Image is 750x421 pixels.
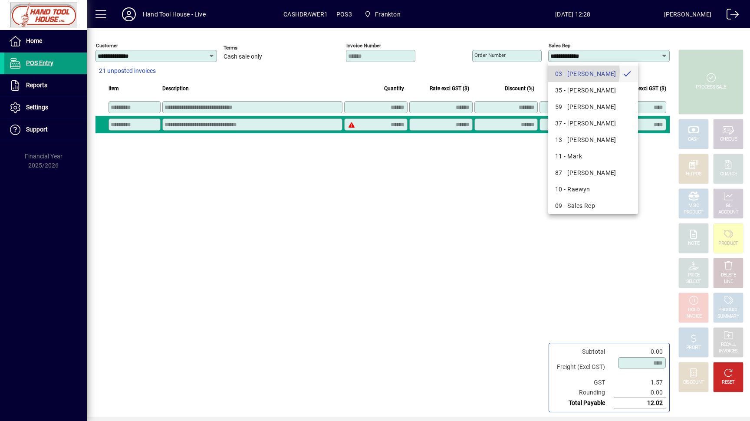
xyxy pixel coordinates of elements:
div: SELECT [686,279,701,285]
span: Frankton [361,7,404,22]
a: Logout [720,2,739,30]
span: Quantity [384,84,404,93]
div: INVOICE [685,313,701,320]
span: Home [26,37,42,44]
a: Reports [4,75,87,96]
div: HOLD [688,307,699,313]
div: ACCOUNT [718,209,738,216]
td: 1.57 [614,378,666,388]
span: Support [26,126,48,133]
button: Profile [115,7,143,22]
div: DISCOUNT [683,379,704,386]
div: RECALL [721,342,736,348]
mat-label: Sales rep [549,43,570,49]
div: SUMMARY [717,313,739,320]
span: CASHDRAWER1 [283,7,328,21]
div: MISC [688,203,699,209]
div: CHARGE [720,171,737,178]
span: Discount (%) [505,84,534,93]
div: EFTPOS [686,171,702,178]
div: Hand Tool House - Live [143,7,206,21]
mat-label: Order number [474,52,506,58]
a: Support [4,119,87,141]
td: 0.00 [614,388,666,398]
td: 12.02 [614,398,666,408]
td: Freight (Excl GST) [553,357,614,378]
div: PRODUCT [718,240,738,247]
div: CASH [688,136,699,143]
span: GST ($) [582,84,599,93]
span: Description [162,84,189,93]
td: GST [553,378,614,388]
td: Rounding [553,388,614,398]
div: NOTE [688,240,699,247]
span: Frankton [375,7,400,21]
span: Settings [26,104,48,111]
a: Settings [4,97,87,118]
div: DELETE [721,272,736,279]
span: Cash sale only [224,53,262,60]
a: Home [4,30,87,52]
div: [PERSON_NAME] [664,7,711,21]
div: LINE [724,279,733,285]
span: Item [109,84,119,93]
span: Reports [26,82,47,89]
div: RESET [722,379,735,386]
div: CHEQUE [720,136,737,143]
button: 21 unposted invoices [95,63,159,79]
span: POS Entry [26,59,53,66]
div: PROFIT [686,345,701,351]
span: [DATE] 12:28 [482,7,664,21]
div: PRODUCT [718,307,738,313]
mat-label: Invoice number [346,43,381,49]
td: 0.00 [614,347,666,357]
span: Terms [224,45,276,51]
div: GL [726,203,731,209]
div: INVOICES [719,348,737,355]
span: 21 unposted invoices [99,66,156,76]
span: Extend excl GST ($) [621,84,666,93]
mat-label: Customer [96,43,118,49]
span: Rate excl GST ($) [430,84,469,93]
span: POS3 [336,7,352,21]
div: PROCESS SALE [696,84,726,91]
div: PRODUCT [684,209,703,216]
td: Subtotal [553,347,614,357]
td: Total Payable [553,398,614,408]
div: PRICE [688,272,700,279]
